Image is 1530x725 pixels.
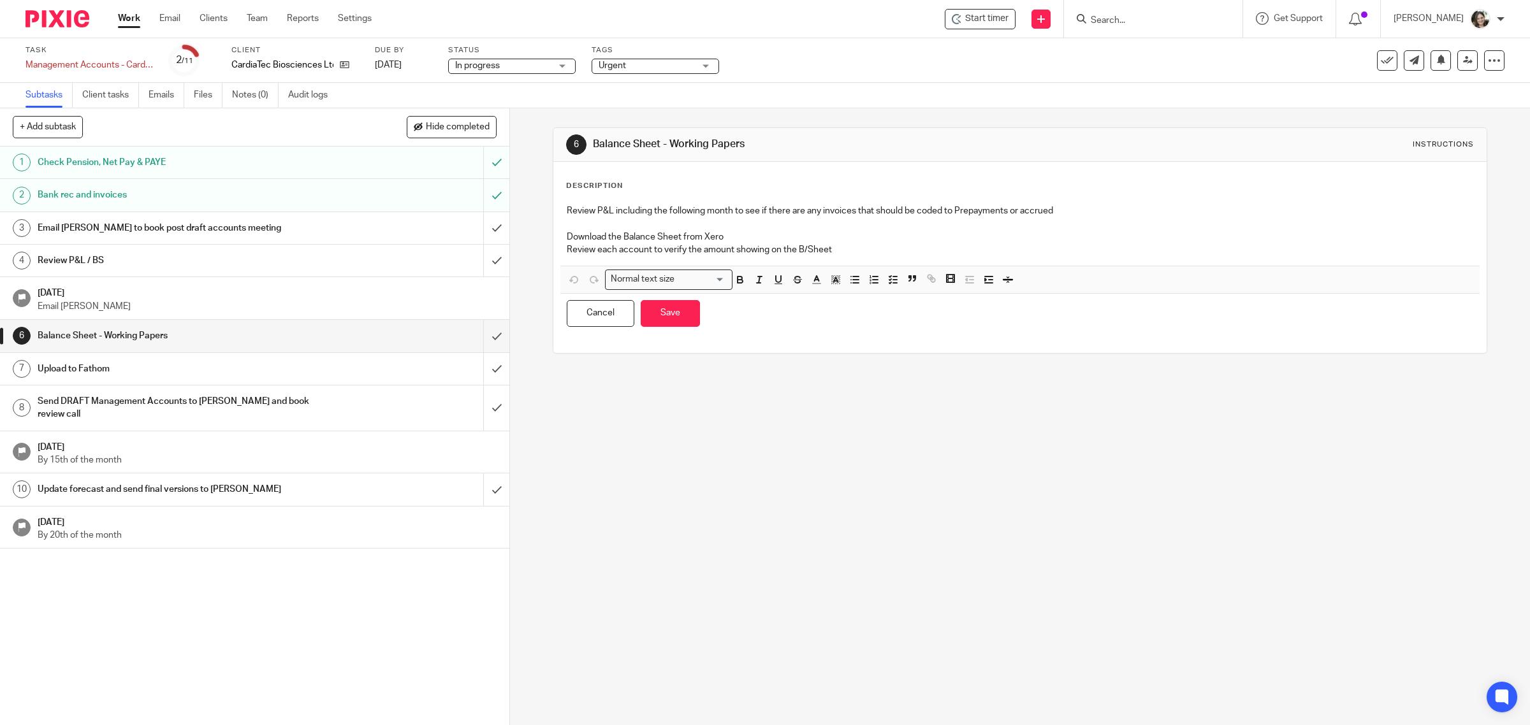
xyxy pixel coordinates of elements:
[1413,140,1474,150] div: Instructions
[194,83,222,108] a: Files
[13,327,31,345] div: 6
[593,138,1047,151] h1: Balance Sheet - Working Papers
[231,59,333,71] p: CardiaTec Biosciences Ltd
[566,181,623,191] p: Description
[38,326,326,345] h1: Balance Sheet - Working Papers
[159,12,180,25] a: Email
[38,300,497,313] p: Email [PERSON_NAME]
[375,45,432,55] label: Due by
[176,53,193,68] div: 2
[287,12,319,25] a: Reports
[25,10,89,27] img: Pixie
[82,83,139,108] a: Client tasks
[288,83,337,108] a: Audit logs
[38,185,326,205] h1: Bank rec and invoices
[38,529,497,542] p: By 20th of the month
[592,45,719,55] label: Tags
[13,399,31,417] div: 8
[38,392,326,424] h1: Send DRAFT Management Accounts to [PERSON_NAME] and book review call
[247,12,268,25] a: Team
[38,454,497,466] p: By 15th of the month
[38,153,326,172] h1: Check Pension, Net Pay & PAYE
[38,284,497,299] h1: [DATE]
[38,359,326,378] h1: Upload to Fathom
[599,61,626,70] span: Urgent
[13,360,31,378] div: 7
[567,243,1474,256] p: Review each account to verify the amount showing on the B/Sheet
[231,45,359,55] label: Client
[641,300,700,327] button: Save
[25,83,73,108] a: Subtasks
[38,219,326,238] h1: Email [PERSON_NAME] to book post draft accounts meeting
[13,116,83,138] button: + Add subtask
[13,480,31,498] div: 10
[149,83,184,108] a: Emails
[13,154,31,171] div: 1
[13,219,31,237] div: 3
[567,231,1474,243] p: Download the Balance Sheet from Xero
[448,45,576,55] label: Status
[182,57,193,64] small: /11
[1274,14,1323,23] span: Get Support
[375,61,402,69] span: [DATE]
[1394,12,1464,25] p: [PERSON_NAME]
[1470,9,1490,29] img: barbara-raine-.jpg
[1089,15,1204,27] input: Search
[38,438,497,454] h1: [DATE]
[13,187,31,205] div: 2
[200,12,228,25] a: Clients
[455,61,500,70] span: In progress
[945,9,1016,29] div: CardiaTec Biosciences Ltd - Management Accounts - CardiaTec - August
[965,12,1009,25] span: Start timer
[407,116,497,138] button: Hide completed
[567,300,634,327] button: Cancel
[608,273,678,286] span: Normal text size
[679,273,725,286] input: Search for option
[13,252,31,269] div: 4
[567,205,1474,217] p: Review P&L including the following month to see if there are any invoices that should be coded to...
[38,251,326,270] h1: Review P&L / BS
[25,45,153,55] label: Task
[38,480,326,499] h1: Update forecast and send final versions to [PERSON_NAME]
[232,83,279,108] a: Notes (0)
[25,59,153,71] div: Management Accounts - CardiaTec - August
[566,134,586,155] div: 6
[38,513,497,529] h1: [DATE]
[338,12,372,25] a: Settings
[426,122,490,133] span: Hide completed
[605,269,732,289] div: Search for option
[118,12,140,25] a: Work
